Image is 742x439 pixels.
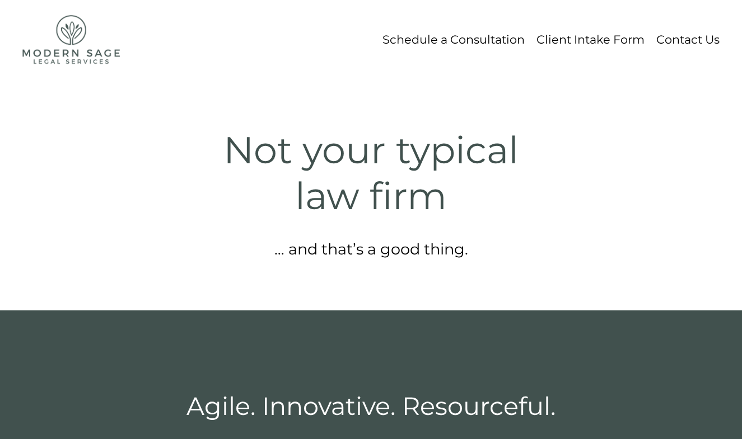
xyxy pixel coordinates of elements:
[22,237,720,261] p: … and that’s a good thing.
[144,390,598,423] h2: Agile. Innovative. Resourceful.
[656,29,720,50] a: Contact Us
[382,29,525,50] a: Schedule a Consultation
[22,128,720,219] h1: Not your typical law firm
[22,15,120,64] img: Modern Sage Legal Services
[536,29,645,50] a: Client Intake Form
